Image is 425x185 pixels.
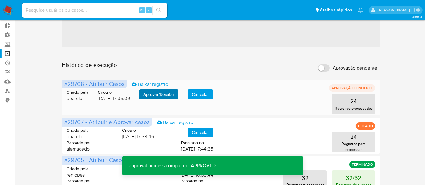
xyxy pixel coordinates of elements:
[140,7,145,13] span: Alt
[358,8,363,13] a: Notificações
[22,6,167,14] input: Pesquise usuários ou casos...
[152,6,165,15] button: search-icon
[148,7,150,13] span: s
[414,7,420,13] a: Sair
[412,14,422,19] span: 3.155.0
[378,7,412,13] p: alexandra.macedo@mercadolivre.com
[320,7,352,13] span: Atalhos rápidos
